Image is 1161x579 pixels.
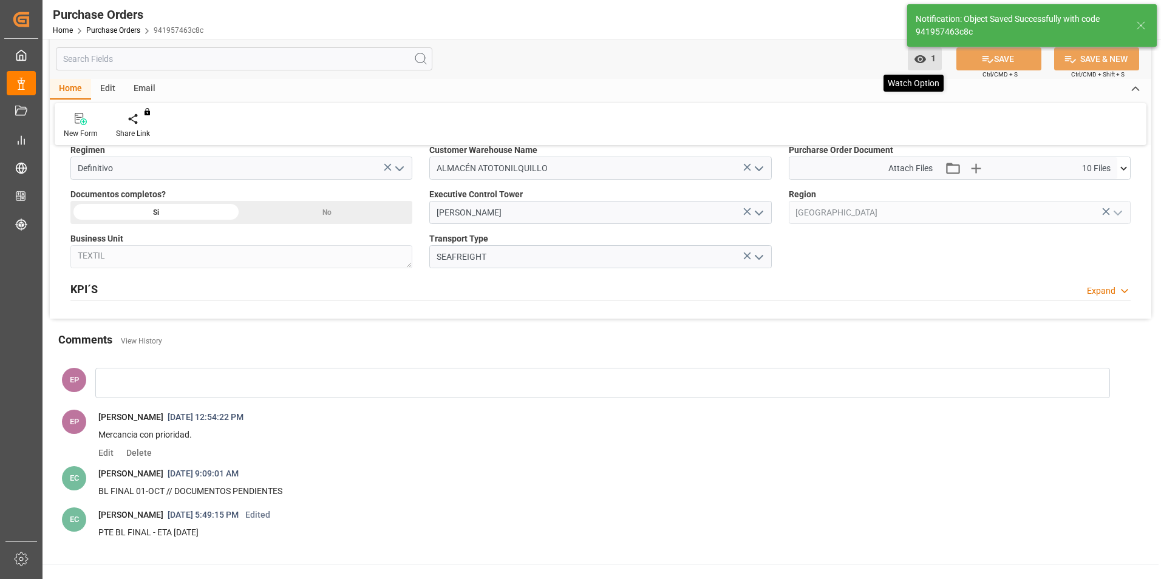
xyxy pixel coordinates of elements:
span: [PERSON_NAME] [98,510,163,520]
span: [PERSON_NAME] [98,412,163,422]
a: View History [121,337,162,345]
span: Business Unit [70,232,123,245]
span: Region [789,188,816,201]
button: open menu [749,203,767,222]
button: open menu [390,159,408,178]
div: Notification: Object Saved Successfully with code 941957463c8c [916,13,1125,38]
span: [DATE] 12:54:22 PM [163,412,248,422]
a: Purchase Orders [86,26,140,35]
span: [PERSON_NAME] [98,469,163,478]
div: No [242,201,413,224]
span: EC [70,473,79,482]
span: [DATE] 5:49:15 PM [163,510,243,520]
button: open menu [1108,203,1126,222]
span: Ctrl/CMD + Shift + S [1071,70,1125,79]
div: Si [70,201,242,224]
span: EP [70,417,79,426]
span: EP [70,375,79,384]
input: Search Fields [56,47,432,70]
div: Purchase Orders [53,5,203,24]
span: Ctrl/CMD + S [982,70,1018,79]
span: 10 Files [1082,162,1111,175]
h2: Comments [58,331,112,348]
input: enter warehouse [429,157,771,180]
span: Delete [122,448,152,458]
span: Customer Warehouse Name [429,144,537,157]
button: SAVE & NEW [1054,47,1139,70]
span: Attach Files [888,162,933,175]
h2: KPI´S [70,281,98,297]
span: Edited [245,510,270,520]
span: EC [70,515,79,524]
button: open menu [749,159,767,178]
div: Email [124,79,165,100]
button: open menu [908,47,942,70]
span: [DATE] 9:09:01 AM [163,469,243,478]
button: SAVE [956,47,1041,70]
button: open menu [749,248,767,266]
div: Expand [1087,285,1115,297]
span: Documentos completos? [70,188,166,201]
a: Home [53,26,73,35]
p: PTE BL FINAL - ETA [DATE] [98,526,1088,540]
span: 1 [927,53,936,63]
div: Edit [91,79,124,100]
span: Executive Control Tower [429,188,523,201]
div: Home [50,79,91,100]
div: New Form [64,128,98,139]
span: Edit [98,448,122,458]
span: Regimen [70,144,105,157]
textarea: TEXTIL [70,245,412,268]
p: BL FINAL 01-OCT // DOCUMENTOS PENDIENTES [98,484,1088,499]
span: Transport Type [429,232,488,245]
span: Purcharse Order Document [789,144,893,157]
p: Mercancia con prioridad. [98,428,1088,442]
